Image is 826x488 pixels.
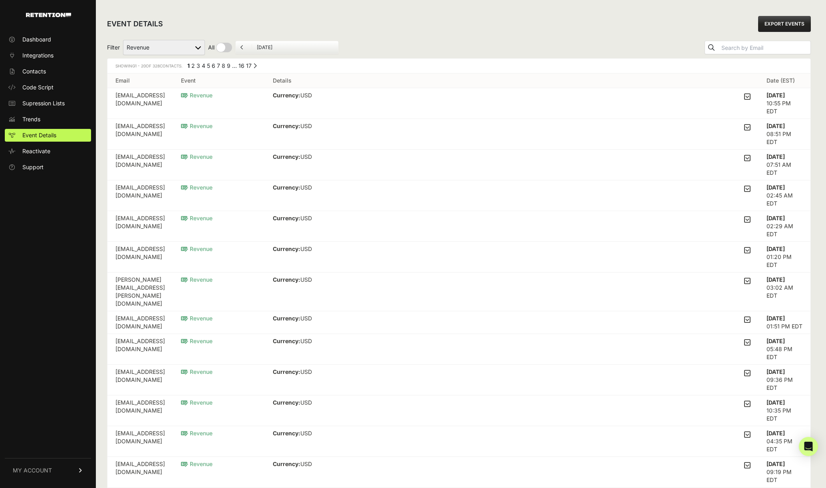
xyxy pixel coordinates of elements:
[758,119,810,150] td: 08:51 PM EDT
[238,62,244,69] a: Page 16
[222,62,225,69] a: Page 8
[181,245,212,252] span: Revenue
[22,147,50,155] span: Reactivate
[273,338,300,344] strong: Currency:
[181,276,212,283] span: Revenue
[758,88,810,119] td: 10:55 PM EDT
[766,315,785,322] strong: [DATE]
[217,62,220,69] a: Page 7
[232,62,237,69] span: …
[273,399,300,406] strong: Currency:
[187,62,190,69] em: Page 1
[766,153,785,160] strong: [DATE]
[5,81,91,94] a: Code Script
[758,311,810,334] td: 01:51 PM EDT
[5,458,91,482] a: MY ACCOUNT
[107,211,173,242] td: [EMAIL_ADDRESS][DOMAIN_NAME]
[766,276,785,283] strong: [DATE]
[227,62,230,69] a: Page 9
[758,457,810,488] td: 09:19 PM EDT
[107,273,173,311] td: [PERSON_NAME][EMAIL_ADDRESS][PERSON_NAME][DOMAIN_NAME]
[197,62,200,69] a: Page 3
[181,153,212,160] span: Revenue
[758,242,810,273] td: 01:20 PM EDT
[181,399,212,406] span: Revenue
[212,62,215,69] a: Page 6
[273,337,342,345] p: USD
[758,16,811,32] a: EXPORT EVENTS
[107,457,173,488] td: [EMAIL_ADDRESS][DOMAIN_NAME]
[799,437,818,456] div: Open Intercom Messenger
[123,40,205,55] select: Filter
[273,92,300,99] strong: Currency:
[273,460,300,467] strong: Currency:
[22,67,46,75] span: Contacts
[273,245,337,253] p: USD
[191,62,195,69] a: Page 2
[273,368,300,375] strong: Currency:
[273,430,300,437] strong: Currency:
[273,245,300,252] strong: Currency:
[181,184,212,191] span: Revenue
[107,334,173,365] td: [EMAIL_ADDRESS][DOMAIN_NAME]
[766,245,785,252] strong: [DATE]
[766,92,785,99] strong: [DATE]
[107,426,173,457] td: [EMAIL_ADDRESS][DOMAIN_NAME]
[22,163,44,171] span: Support
[766,368,785,375] strong: [DATE]
[273,399,341,407] p: USD
[273,153,338,161] p: USD
[273,153,300,160] strong: Currency:
[13,466,52,474] span: MY ACCOUNT
[107,311,173,334] td: [EMAIL_ADDRESS][DOMAIN_NAME]
[273,214,340,222] p: USD
[273,315,300,322] strong: Currency:
[5,113,91,126] a: Trends
[758,211,810,242] td: 02:29 AM EDT
[181,122,212,129] span: Revenue
[273,122,300,129] strong: Currency:
[5,97,91,110] a: Supression Lists
[107,18,163,30] h2: EVENT DETAILS
[5,49,91,62] a: Integrations
[107,242,173,273] td: [EMAIL_ADDRESS][DOMAIN_NAME]
[5,161,91,174] a: Support
[766,215,785,221] strong: [DATE]
[107,43,120,51] span: Filter
[135,63,146,68] span: 1 - 20
[273,91,340,99] p: USD
[758,365,810,395] td: 09:36 PM EDT
[758,334,810,365] td: 05:48 PM EDT
[181,215,212,221] span: Revenue
[766,184,785,191] strong: [DATE]
[758,395,810,426] td: 10:35 PM EDT
[273,276,300,283] strong: Currency:
[22,83,54,91] span: Code Script
[22,51,54,59] span: Integrations
[758,426,810,457] td: 04:35 PM EDT
[766,460,785,467] strong: [DATE]
[181,460,212,467] span: Revenue
[273,314,340,322] p: USD
[181,338,212,344] span: Revenue
[22,99,65,107] span: Supression Lists
[273,184,341,192] p: USD
[758,180,810,211] td: 02:45 AM EDT
[5,129,91,142] a: Event Details
[26,13,71,17] img: Retention.com
[107,119,173,150] td: [EMAIL_ADDRESS][DOMAIN_NAME]
[22,115,40,123] span: Trends
[5,33,91,46] a: Dashboard
[181,315,212,322] span: Revenue
[107,88,173,119] td: [EMAIL_ADDRESS][DOMAIN_NAME]
[766,338,785,344] strong: [DATE]
[273,429,341,437] p: USD
[766,399,785,406] strong: [DATE]
[153,63,160,68] span: 328
[273,215,300,221] strong: Currency:
[207,62,210,69] a: Page 5
[758,150,810,180] td: 07:51 AM EDT
[181,430,212,437] span: Revenue
[107,150,173,180] td: [EMAIL_ADDRESS][DOMAIN_NAME]
[758,273,810,311] td: 03:02 AM EDT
